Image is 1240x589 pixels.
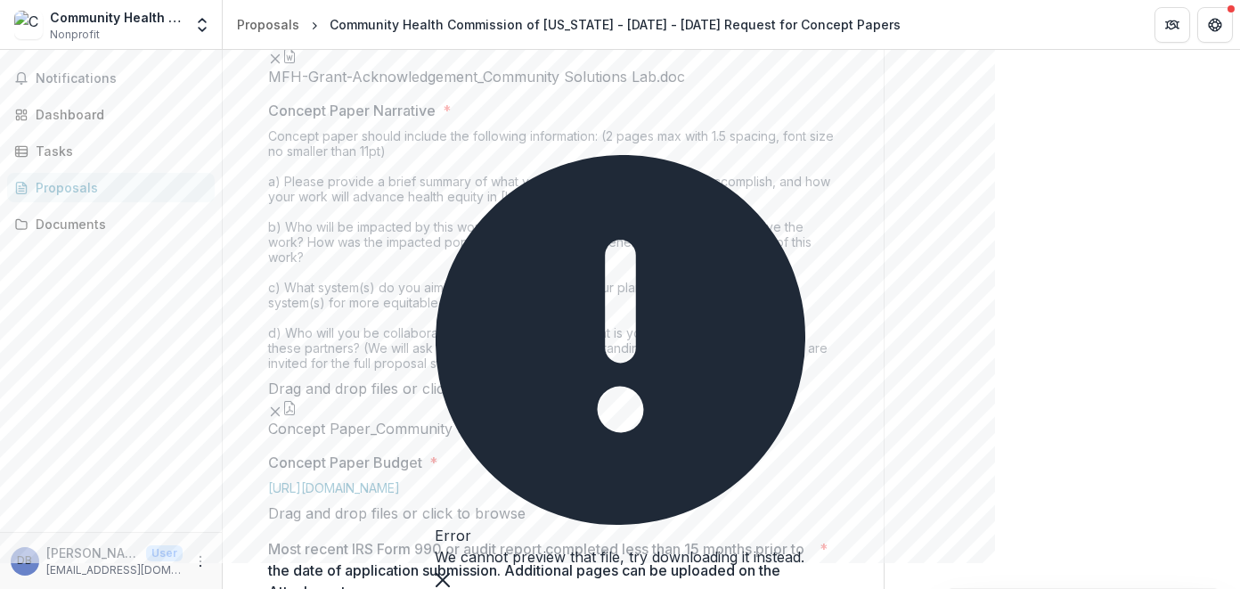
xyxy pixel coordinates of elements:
a: Tasks [7,136,215,166]
p: [EMAIL_ADDRESS][DOMAIN_NAME] [46,562,183,578]
div: Proposals [237,15,299,34]
span: Nonprofit [50,27,100,43]
div: Community Health Commission of [US_STATE] - [DATE] - [DATE] Request for Concept Papers [330,15,901,34]
div: Community Health Commission of [US_STATE] [50,8,183,27]
a: Dashboard [7,100,215,129]
a: Proposals [230,12,306,37]
a: Proposals [7,173,215,202]
p: Drag and drop files or [268,503,526,524]
button: Remove File [268,47,282,69]
div: Dashboard [36,105,200,124]
img: Community Health Commission of Missouri [14,11,43,39]
button: Notifications [7,64,215,93]
p: Drag and drop files or [268,378,526,399]
button: Remove File [268,399,282,421]
div: Danielle Binion [18,555,33,567]
p: User [146,545,183,561]
div: Proposals [36,178,200,197]
div: Documents [36,215,200,233]
a: Documents [7,209,215,239]
div: Tasks [36,142,200,160]
div: Concept paper should include the following information: (2 pages max with 1.5 spacing, font size ... [268,128,838,378]
a: [URL][DOMAIN_NAME] [268,480,400,495]
span: click to browse [422,380,526,397]
button: Get Help [1197,7,1233,43]
p: [PERSON_NAME] [46,544,139,562]
nav: breadcrumb [230,12,908,37]
span: Notifications [36,71,208,86]
button: Open entity switcher [190,7,215,43]
div: Remove FileConcept Paper_Community Solutions Lab.pdf [268,399,575,438]
p: Concept Paper Narrative [268,100,436,121]
span: Concept Paper_Community Solutions Lab.pdf [268,421,575,438]
p: Concept Paper Budget [268,452,422,473]
button: Partners [1154,7,1190,43]
div: Remove FileMFH-Grant-Acknowledgement_Community Solutions Lab.doc [268,47,685,86]
span: click to browse [422,504,526,522]
span: MFH-Grant-Acknowledgement_Community Solutions Lab.doc [268,69,685,86]
button: More [190,551,211,572]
